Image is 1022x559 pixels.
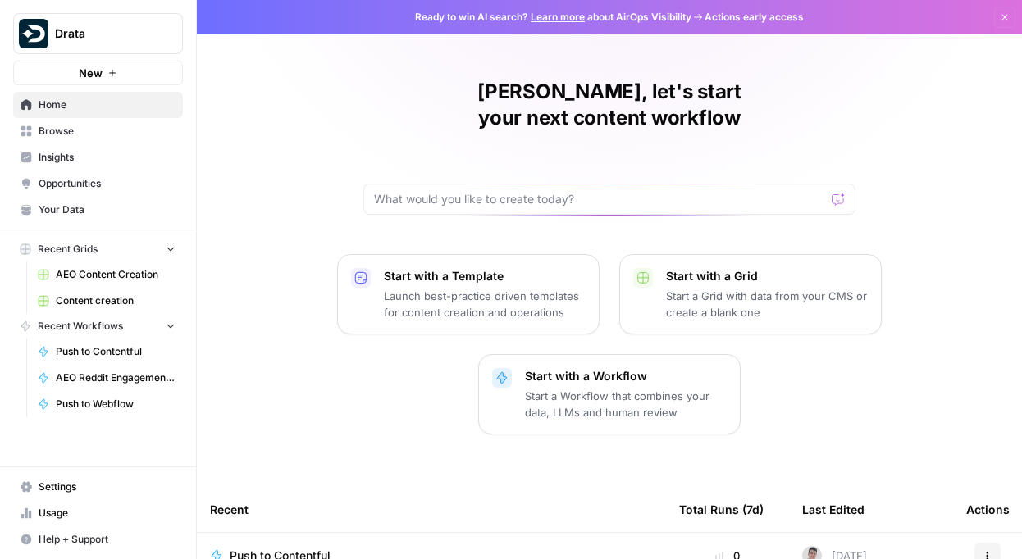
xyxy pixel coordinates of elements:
button: Recent Workflows [13,314,183,339]
a: Your Data [13,197,183,223]
p: Start a Workflow that combines your data, LLMs and human review [525,388,727,420]
span: Insights [39,150,176,165]
a: Push to Contentful [30,339,183,365]
button: Workspace: Drata [13,13,183,54]
a: Insights [13,144,183,170]
span: Actions early access [705,10,804,25]
button: New [13,61,183,85]
a: Home [13,92,183,118]
input: What would you like to create today? [374,191,825,207]
span: Drata [55,25,154,42]
span: Your Data [39,202,176,217]
div: Last Edited [802,487,865,532]
span: Push to Contentful [56,344,176,359]
span: AEO Content Creation [56,267,176,282]
span: Recent Workflows [38,319,123,334]
a: Settings [13,474,183,500]
span: Recent Grids [38,242,98,257]
img: Drata Logo [19,19,48,48]
button: Start with a WorkflowStart a Workflow that combines your data, LLMs and human review [478,354,741,434]
span: Help + Support [39,532,176,547]
a: Opportunities [13,170,183,197]
button: Help + Support [13,526,183,552]
a: AEO Reddit Engagement - Fork [30,365,183,391]
p: Start a Grid with data from your CMS or create a blank one [666,288,868,320]
span: Usage [39,506,176,520]
a: Usage [13,500,183,526]
button: Start with a GridStart a Grid with data from your CMS or create a blank one [619,254,882,334]
span: Content creation [56,293,176,308]
a: Content creation [30,288,183,314]
span: New [79,65,103,81]
a: AEO Content Creation [30,261,183,288]
h1: [PERSON_NAME], let's start your next content workflow [363,79,855,131]
p: Start with a Template [384,268,586,284]
span: Push to Webflow [56,397,176,411]
div: Recent [210,487,653,532]
p: Start with a Workflow [525,368,727,384]
a: Browse [13,118,183,144]
span: Settings [39,479,176,494]
span: AEO Reddit Engagement - Fork [56,370,176,385]
p: Launch best-practice driven templates for content creation and operations [384,288,586,320]
span: Opportunities [39,176,176,191]
div: Actions [966,487,1010,532]
p: Start with a Grid [666,268,868,284]
span: Home [39,98,176,112]
a: Learn more [531,11,585,23]
span: Browse [39,124,176,139]
a: Push to Webflow [30,391,183,417]
button: Start with a TemplateLaunch best-practice driven templates for content creation and operations [337,254,600,334]
button: Recent Grids [13,237,183,261]
div: Total Runs (7d) [679,487,764,532]
span: Ready to win AI search? about AirOps Visibility [415,10,691,25]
